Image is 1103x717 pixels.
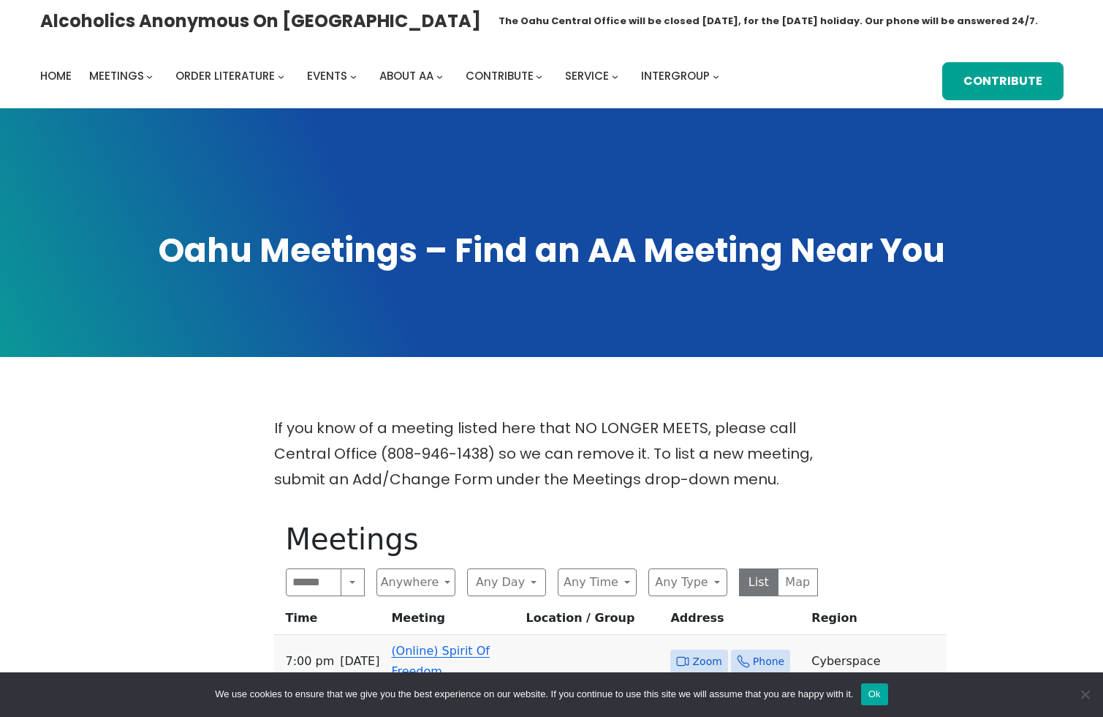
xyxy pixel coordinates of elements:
a: Alcoholics Anonymous on [GEOGRAPHIC_DATA] [40,5,481,37]
span: Meetings [89,68,144,83]
th: Time [274,608,386,635]
button: About AA submenu [436,73,443,80]
nav: Intergroup [40,66,724,86]
button: Order Literature submenu [278,73,284,80]
a: Events [307,66,347,86]
span: About AA [379,68,433,83]
span: 7:00 PM [286,651,335,672]
a: Meetings [89,66,144,86]
button: Any Time [558,568,637,596]
th: Location / Group [520,608,665,635]
a: Home [40,66,72,86]
button: Anywhere [376,568,455,596]
a: About AA [379,66,433,86]
h1: Oahu Meetings – Find an AA Meeting Near You [40,228,1064,274]
span: Zoom [692,653,721,671]
button: Map [778,568,818,596]
button: Any Type [648,568,727,596]
span: No [1077,687,1092,702]
h1: Meetings [286,522,818,557]
button: Contribute submenu [536,73,542,80]
button: Any Day [467,568,546,596]
a: Contribute [466,66,534,86]
th: Address [664,608,806,635]
span: Order Literature [175,68,275,83]
a: Intergroup [641,66,710,86]
button: Service submenu [612,73,618,80]
button: Meetings submenu [146,73,153,80]
button: Ok [861,683,888,705]
a: (Online) Spirit Of Freedom [391,644,490,678]
span: Contribute [466,68,534,83]
a: Contribute [942,62,1064,101]
span: Service [565,68,609,83]
th: Region [806,608,946,635]
input: Search [286,568,342,596]
span: Events [307,68,347,83]
button: List [739,568,779,596]
button: Intergroup submenu [713,73,719,80]
span: Intergroup [641,68,710,83]
span: We use cookies to ensure that we give you the best experience on our website. If you continue to ... [215,687,853,702]
td: Cyberspace [806,635,946,688]
h1: The Oahu Central Office will be closed [DATE], for the [DATE] holiday. Our phone will be answered... [499,14,1038,29]
p: If you know of a meeting listed here that NO LONGER MEETS, please call Central Office (808-946-14... [274,416,830,492]
button: Events submenu [350,73,357,80]
a: Service [565,66,609,86]
th: Meeting [385,608,520,635]
button: Search [341,568,364,596]
span: Phone [753,653,784,671]
span: [DATE] [340,651,379,672]
span: Home [40,68,72,83]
